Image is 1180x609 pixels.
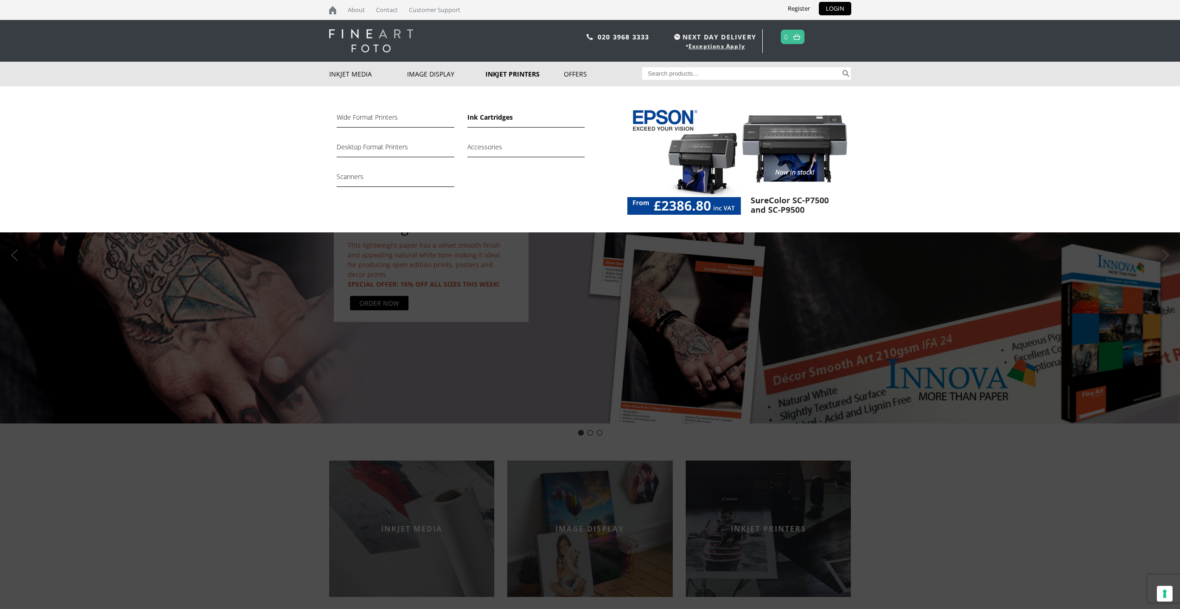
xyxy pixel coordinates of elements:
img: logo-white.svg [329,29,413,52]
a: Inkjet Media [329,62,408,86]
a: Exceptions Apply [689,42,745,50]
a: Wide Format Printers [337,112,454,128]
input: Search products… [642,67,841,80]
img: basket.svg [793,34,800,40]
a: Offers [564,62,642,86]
a: LOGIN [819,2,851,15]
a: Ink Cartridges [467,112,585,128]
a: Scanners [337,171,454,187]
button: Search [841,67,851,80]
a: 0 [784,30,788,44]
img: New-website_drop-down-menu_image-Printers-Epson-SC-P7500_9500.jpg [627,105,851,221]
span: NEXT DAY DELIVERY [672,32,756,42]
button: Your consent preferences for tracking technologies [1157,586,1173,602]
img: phone.svg [587,34,593,40]
a: Image Display [407,62,485,86]
img: time.svg [674,34,680,40]
a: Register [781,2,817,15]
a: Desktop Format Printers [337,141,454,157]
a: 020 3968 3333 [598,32,650,41]
a: Inkjet Printers [485,62,564,86]
a: Accessories [467,141,585,157]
